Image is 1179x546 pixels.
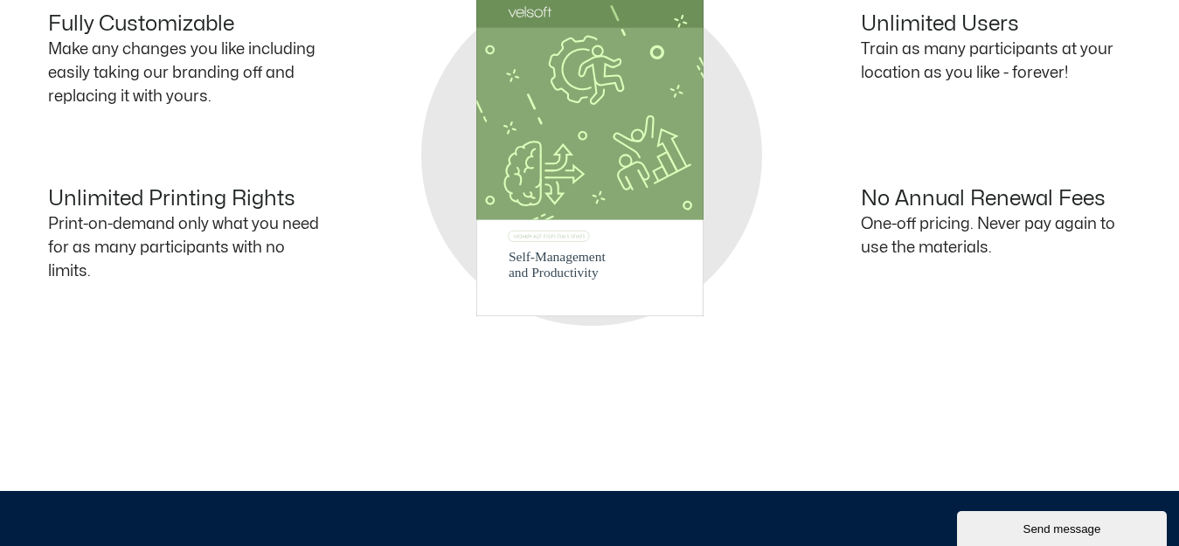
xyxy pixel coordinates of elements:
[861,12,1132,38] h4: Unlimited Users
[48,38,319,108] p: Make any changes you like including easily taking our branding off and replacing it with yours.
[861,187,1132,212] h4: No Annual Renewal Fees
[48,12,319,38] h4: Fully Customizable
[957,508,1170,546] iframe: chat widget
[861,38,1132,85] p: Train as many participants at your location as you like - forever!
[48,212,319,283] p: Print-on-demand only what you need for as many participants with no limits.
[48,187,319,212] h4: Unlimited Printing Rights
[861,212,1132,259] p: One-off pricing. Never pay again to use the materials.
